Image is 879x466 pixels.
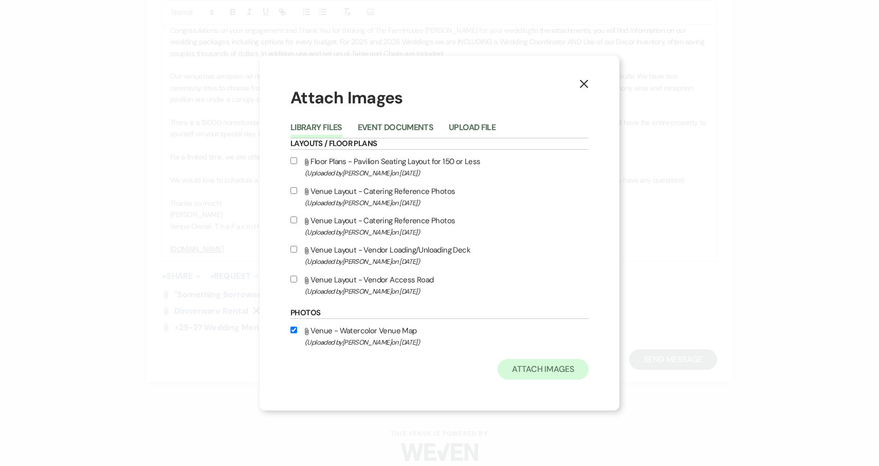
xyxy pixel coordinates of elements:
input: Venue Layout - Vendor Loading/Unloading Deck(Uploaded by[PERSON_NAME]on [DATE]) [290,246,297,253]
span: (Uploaded by [PERSON_NAME] on [DATE] ) [305,226,589,238]
span: (Uploaded by [PERSON_NAME] on [DATE] ) [305,336,589,348]
input: Venue Layout - Catering Reference Photos(Uploaded by[PERSON_NAME]on [DATE]) [290,217,297,223]
button: Library Files [290,123,342,138]
h1: Attach Images [290,86,589,110]
button: Attach Images [498,359,589,380]
h6: Layouts / Floor Plans [290,138,589,150]
input: Venue Layout - Catering Reference Photos(Uploaded by[PERSON_NAME]on [DATE]) [290,187,297,194]
label: Venue Layout - Vendor Loading/Unloading Deck [290,243,589,267]
label: Venue Layout - Vendor Access Road [290,273,589,297]
input: Venue Layout - Vendor Access Road(Uploaded by[PERSON_NAME]on [DATE]) [290,276,297,282]
label: Venue Layout - Catering Reference Photos [290,185,589,209]
input: Venue - Watercolor Venue Map(Uploaded by[PERSON_NAME]on [DATE]) [290,327,297,333]
label: Floor Plans - Pavilion Seating Layout for 150 or Less [290,155,589,179]
input: Floor Plans - Pavilion Seating Layout for 150 or Less(Uploaded by[PERSON_NAME]on [DATE]) [290,157,297,164]
label: Venue - Watercolor Venue Map [290,324,589,348]
h6: Photos [290,308,589,319]
span: (Uploaded by [PERSON_NAME] on [DATE] ) [305,167,589,179]
span: (Uploaded by [PERSON_NAME] on [DATE] ) [305,197,589,209]
button: Event Documents [358,123,433,138]
button: Upload File [449,123,496,138]
span: (Uploaded by [PERSON_NAME] on [DATE] ) [305,256,589,267]
span: (Uploaded by [PERSON_NAME] on [DATE] ) [305,285,589,297]
label: Venue Layout - Catering Reference Photos [290,214,589,238]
